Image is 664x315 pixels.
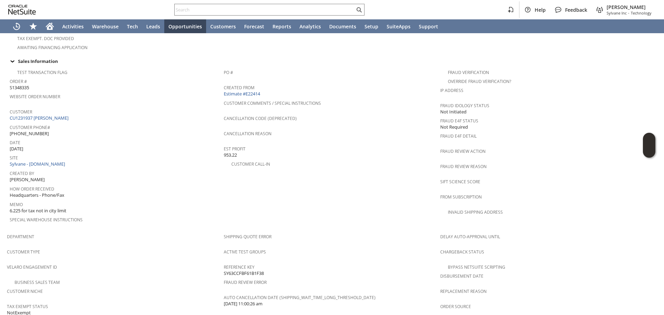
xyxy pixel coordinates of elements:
span: Reports [273,23,291,30]
td: Sales Information [7,57,657,66]
span: [PERSON_NAME] [10,176,45,183]
span: S1348335 [10,84,29,91]
a: Setup [360,19,382,33]
a: SuiteApps [382,19,415,33]
a: Customer Call-in [231,161,270,167]
span: - [628,10,629,16]
a: Tax Exempt. Doc Provided [17,36,74,41]
a: Support [415,19,442,33]
a: Fraud Idology Status [440,103,489,109]
a: How Order Received [10,186,54,192]
span: [PHONE_NUMBER] [10,130,49,137]
div: Shortcuts [25,19,41,33]
a: PO # [224,70,233,75]
span: Feedback [565,7,587,13]
span: Opportunities [168,23,202,30]
a: Bypass NetSuite Scripting [448,264,505,270]
span: SuiteApps [387,23,411,30]
a: Sylvane - [DOMAIN_NAME] [10,161,67,167]
a: Analytics [295,19,325,33]
span: Documents [329,23,356,30]
span: Support [419,23,438,30]
span: Tech [127,23,138,30]
input: Search [175,6,355,14]
a: CU1231937 [PERSON_NAME] [10,115,70,121]
a: Fraud Verification [448,70,489,75]
span: Leads [146,23,160,30]
span: Headquarters - Phone/Fax [10,192,64,198]
span: 953.22 [224,152,237,158]
a: Memo [10,202,23,207]
a: From Subscription [440,194,482,200]
span: Oracle Guided Learning Widget. To move around, please hold and drag [643,146,655,158]
span: [DATE] [10,146,23,152]
a: Cancellation Code (deprecated) [224,115,297,121]
a: Home [41,19,58,33]
svg: Recent Records [12,22,21,30]
span: [DATE] 11:00:26 am [224,300,262,307]
a: Leads [142,19,164,33]
a: Order Source [440,304,471,309]
a: Estimate #E22414 [224,91,262,97]
iframe: Click here to launch Oracle Guided Learning Help Panel [643,133,655,158]
a: Fraud Review Reason [440,164,487,169]
a: Department [7,234,34,240]
a: Warehouse [88,19,123,33]
a: Override Fraud Verification? [448,78,511,84]
svg: Home [46,22,54,30]
a: Customer Type [7,249,40,255]
a: Tax Exempt Status [7,304,48,309]
a: Customer Comments / Special Instructions [224,100,321,106]
a: Created From [224,85,255,91]
a: Customer Niche [7,288,43,294]
span: Activities [62,23,84,30]
a: Shipping Quote Error [224,234,271,240]
span: Customers [210,23,236,30]
svg: Shortcuts [29,22,37,30]
span: Warehouse [92,23,119,30]
a: Opportunities [164,19,206,33]
a: Special Warehouse Instructions [10,217,83,223]
span: Setup [365,23,378,30]
a: Customers [206,19,240,33]
a: Fraud Review Error [224,279,267,285]
a: Customer Phone# [10,124,50,130]
a: Tech [123,19,142,33]
a: Order # [10,78,27,84]
span: Analytics [299,23,321,30]
a: Replacement reason [440,288,487,294]
a: Forecast [240,19,268,33]
a: Website Order Number [10,94,60,100]
span: [PERSON_NAME] [607,4,652,10]
a: Recent Records [8,19,25,33]
svg: Search [355,6,363,14]
a: Invalid Shipping Address [448,209,503,215]
a: Est Profit [224,146,246,152]
a: Site [10,155,18,161]
span: SY63CCFBF61B1F38 [224,270,264,277]
a: Fraud E4F Status [440,118,478,124]
svg: logo [8,5,36,15]
span: Not Required [440,124,468,130]
a: Velaro Engagement ID [7,264,57,270]
a: Activities [58,19,88,33]
a: Awaiting Financing Application [17,45,87,50]
a: Sift Science Score [440,179,480,185]
a: Active Test Groups [224,249,266,255]
a: Delay Auto-Approval Until [440,234,500,240]
a: Fraud Review Action [440,148,486,154]
span: Not Initiated [440,109,467,115]
span: 6.225 for tax not in city limit [10,207,66,214]
a: Disbursement Date [440,273,483,279]
a: Documents [325,19,360,33]
a: Created By [10,170,34,176]
a: Auto Cancellation Date (shipping_wait_time_long_threshold_date) [224,295,376,300]
a: Fraud E4F Detail [440,133,477,139]
a: Reference Key [224,264,255,270]
span: Help [535,7,546,13]
a: Reports [268,19,295,33]
a: Chargeback Status [440,249,484,255]
div: Sales Information [7,57,654,66]
a: Customer [10,109,32,115]
span: Sylvane Inc [607,10,627,16]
